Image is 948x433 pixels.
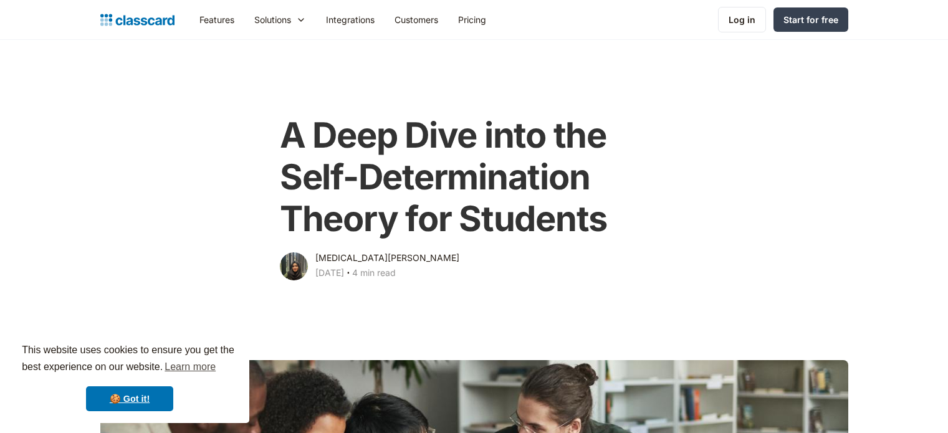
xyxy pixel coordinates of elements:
[344,265,352,283] div: ‧
[280,115,668,240] h1: A Deep Dive into the Self-Determination Theory for Students
[86,386,173,411] a: dismiss cookie message
[729,13,755,26] div: Log in
[100,11,175,29] a: home
[718,7,766,32] a: Log in
[316,6,385,34] a: Integrations
[244,6,316,34] div: Solutions
[189,6,244,34] a: Features
[352,265,396,280] div: 4 min read
[22,343,237,376] span: This website uses cookies to ensure you get the best experience on our website.
[448,6,496,34] a: Pricing
[163,358,218,376] a: learn more about cookies
[773,7,848,32] a: Start for free
[315,250,459,265] div: [MEDICAL_DATA][PERSON_NAME]
[315,265,344,280] div: [DATE]
[254,13,291,26] div: Solutions
[783,13,838,26] div: Start for free
[10,331,249,423] div: cookieconsent
[385,6,448,34] a: Customers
